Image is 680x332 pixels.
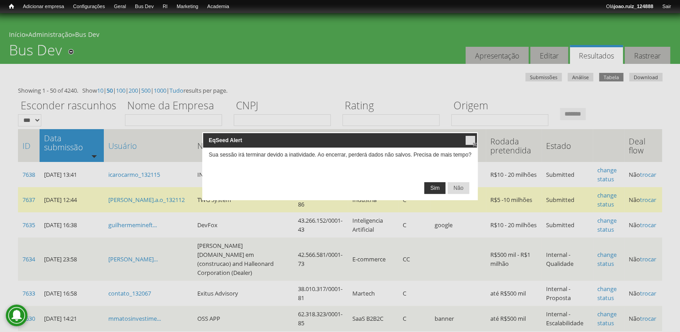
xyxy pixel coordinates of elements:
[601,2,658,11] a: Olájoao.ruiz_124888
[448,182,469,194] button: Não
[18,2,69,11] a: Adicionar empresa
[69,2,110,11] a: Configurações
[466,136,475,145] button: close
[4,2,18,11] a: Início
[467,137,474,148] span: close
[203,2,234,11] a: Academia
[424,182,445,194] button: Sim
[448,183,469,193] span: Não
[614,4,653,9] strong: joao.ruiz_124888
[158,2,172,11] a: RI
[130,2,158,11] a: Bus Dev
[425,183,445,193] span: Sim
[658,2,676,11] a: Sair
[172,2,203,11] a: Marketing
[109,2,130,11] a: Geral
[9,3,14,9] span: Início
[209,136,445,145] span: EqSeed Alert
[203,148,476,175] div: Sua sessão irá terminar devido a inatividade. Ao encerrar, perderá dados não salvos. Precisa de m...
